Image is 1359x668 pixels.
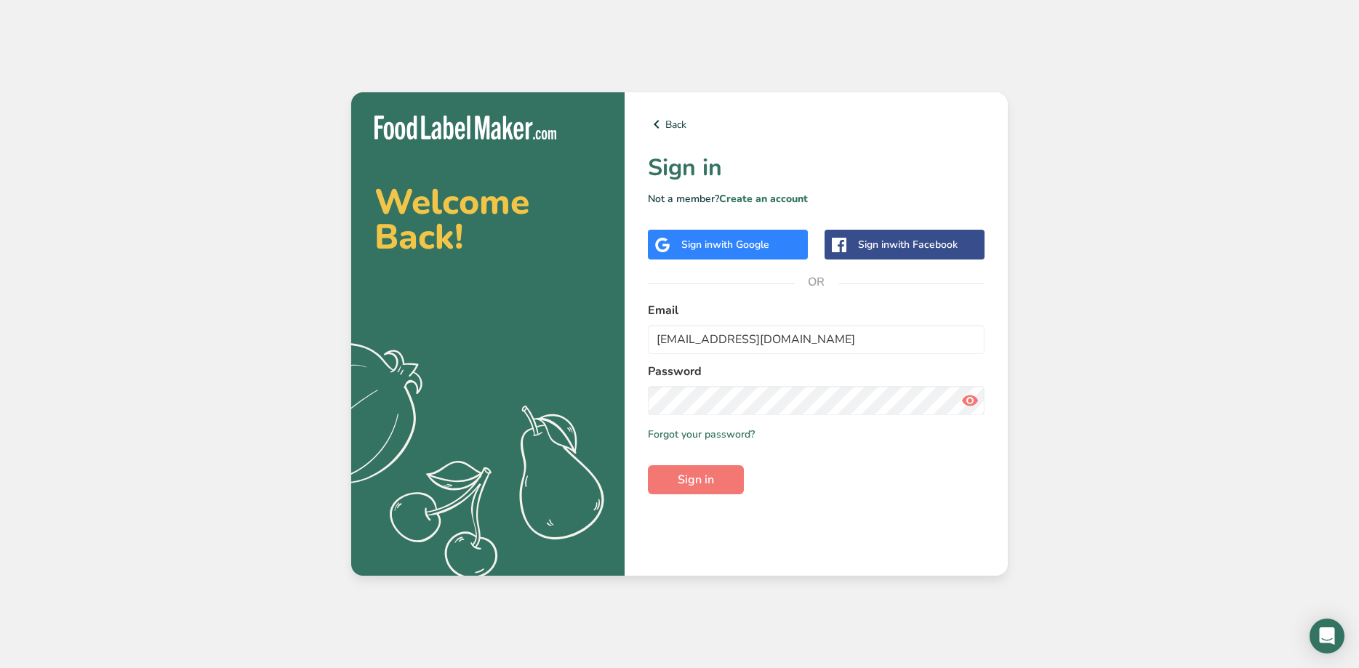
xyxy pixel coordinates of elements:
[648,427,755,442] a: Forgot your password?
[374,185,601,254] h2: Welcome Back!
[889,238,958,251] span: with Facebook
[648,150,985,185] h1: Sign in
[795,260,838,304] span: OR
[648,465,744,494] button: Sign in
[681,237,769,252] div: Sign in
[713,238,769,251] span: with Google
[719,192,808,206] a: Create an account
[648,363,985,380] label: Password
[678,471,714,488] span: Sign in
[858,237,958,252] div: Sign in
[1310,619,1344,653] div: Open Intercom Messenger
[648,191,985,206] p: Not a member?
[374,116,556,140] img: Food Label Maker
[648,325,985,354] input: Enter Your Email
[648,116,985,133] a: Back
[648,302,985,319] label: Email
